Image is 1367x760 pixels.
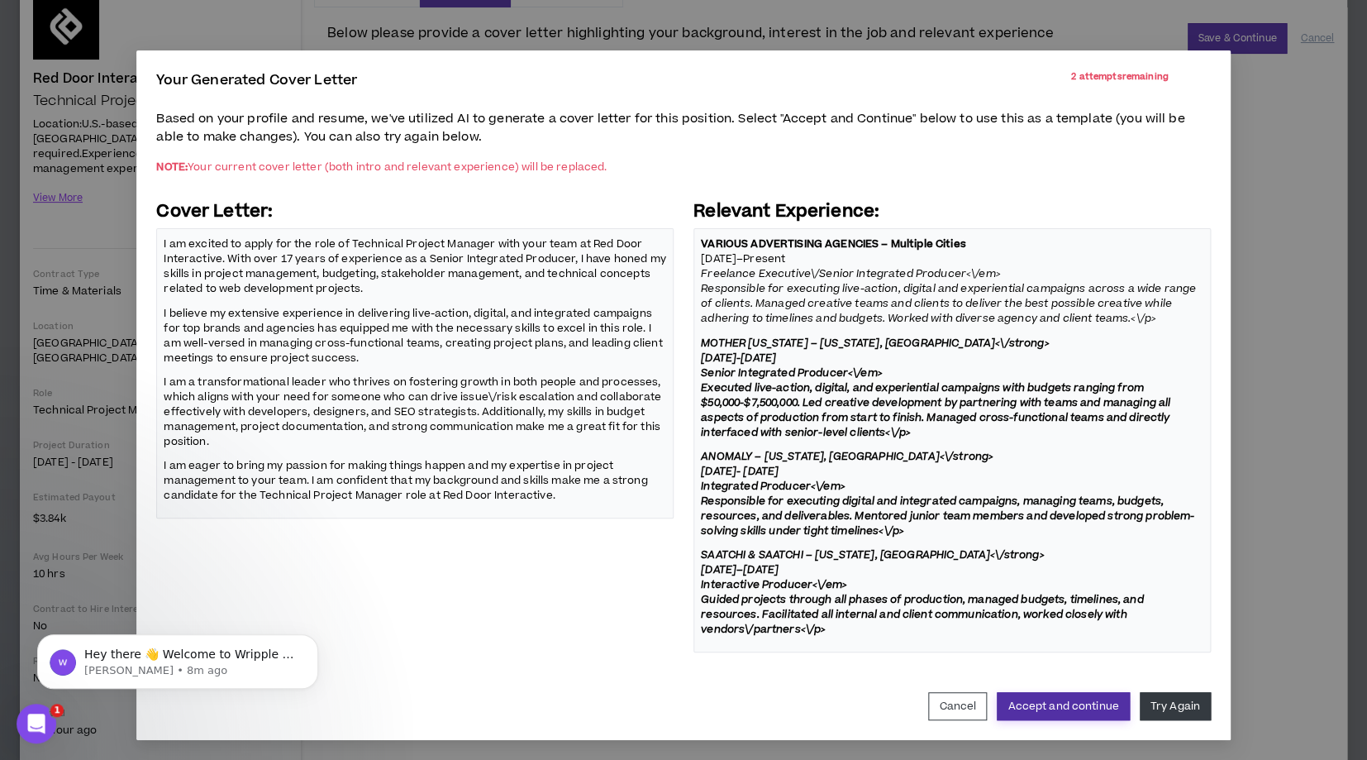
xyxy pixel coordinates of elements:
[701,266,1196,326] em: Freelance Executive\/Senior Integrated Producer<\/em> Responsible for executing live-action, digi...
[164,304,666,366] p: I believe my extensive experience in delivering live-action, digital, and integrated campaigns fo...
[156,200,674,223] p: Cover Letter:
[50,704,64,717] span: 1
[928,692,987,720] button: Cancel
[12,600,343,715] iframe: Intercom notifications message
[164,236,666,298] p: I am excited to apply for the role of Technical Project Manager with your team at Red Door Intera...
[156,160,188,174] span: NOTE:
[17,704,56,743] iframe: Intercom live chat
[156,70,357,90] p: Your Generated Cover Letter
[701,577,1143,637] em: Interactive Producer<\/em> Guided projects through all phases of production, managed budgets, tim...
[701,479,1194,538] em: Integrated Producer<\/em> Responsible for executing digital and integrated campaigns, managing te...
[997,692,1129,720] button: Accept and continue
[701,449,1194,538] strong: ANOMALY – [US_STATE], [GEOGRAPHIC_DATA]<\/strong> [DATE]- [DATE]
[156,160,1210,174] p: Your current cover letter (both intro and relevant experience) will be replaced.
[701,547,1143,637] strong: SAATCHI & SAATCHI – [US_STATE], [GEOGRAPHIC_DATA]<\/strong> [DATE]–[DATE]
[1140,692,1211,720] button: Try Again
[1071,70,1169,103] p: 2 attempts remaining
[164,456,666,504] p: I am eager to bring my passion for making things happen and my expertise in project management to...
[701,336,1170,440] strong: MOTHER [US_STATE] – [US_STATE], [GEOGRAPHIC_DATA]<\/strong> [DATE]-[DATE]
[693,200,1211,223] p: Relevant Experience:
[156,110,1210,147] p: Based on your profile and resume, we've utilized AI to generate a cover letter for this position....
[164,373,666,450] p: I am a transformational leader who thrives on fostering growth in both people and processes, whic...
[701,236,1203,327] p: [DATE]–Present
[701,366,1170,440] em: Senior Integrated Producer<\/em> Executed live-action, digital, and experiential campaigns with b...
[701,237,965,251] strong: VARIOUS ADVERTISING AGENCIES – Multiple Cities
